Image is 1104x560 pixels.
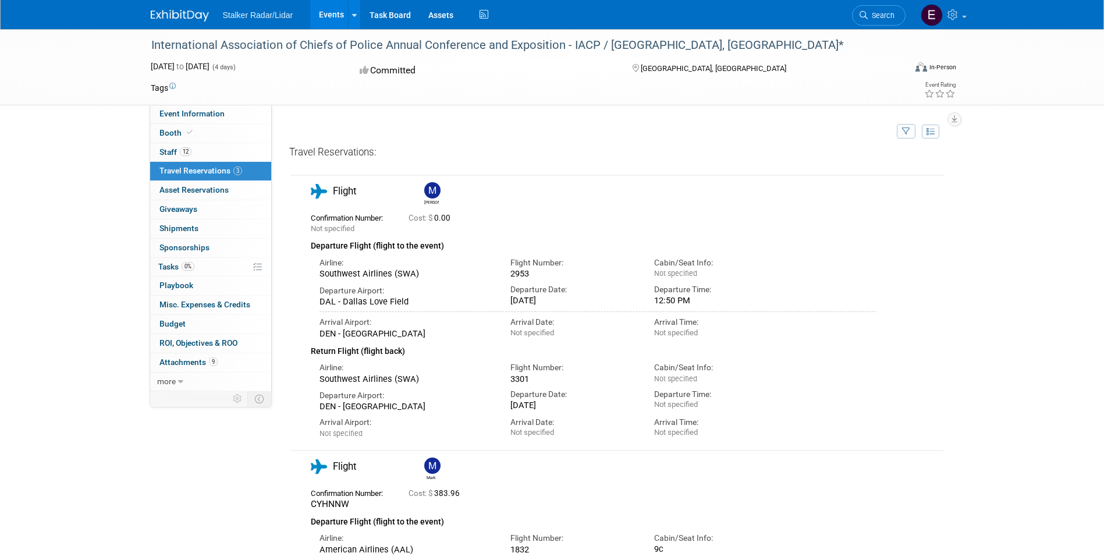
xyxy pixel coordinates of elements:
a: Staff12 [150,143,271,162]
div: Airline: [320,257,494,268]
div: Not specified [654,328,780,338]
div: Mark LaChapelle [421,458,442,481]
div: Arrival Airport: [320,317,494,328]
i: Filter by Traveler [902,128,910,136]
a: ROI, Objectives & ROO [150,334,271,353]
span: 9 [209,357,218,366]
a: Tasks0% [150,258,271,277]
span: Search [868,11,894,20]
div: Arrival Airport: [320,417,494,428]
span: Booth [159,128,195,137]
span: Playbook [159,281,193,290]
div: Confirmation Number: [311,210,391,223]
div: [DATE] [510,400,637,410]
div: 12:50 PM [654,295,780,306]
div: 2953 [510,268,637,279]
div: Departure Airport: [320,285,494,296]
div: 9c [654,544,780,555]
div: Not specified [654,428,780,437]
div: In-Person [929,63,956,72]
span: to [175,62,186,71]
div: DEN - [GEOGRAPHIC_DATA] [320,328,494,339]
div: Michael Guinn [421,182,442,205]
div: Departure Time: [654,389,780,400]
span: Budget [159,319,186,328]
a: Booth [150,124,271,143]
i: Flight [311,184,327,199]
div: American Airlines (AAL) [320,544,494,555]
a: Travel Reservations3 [150,162,271,180]
div: Event Rating [924,82,956,88]
i: Flight [311,459,327,474]
div: Not specified [510,328,637,338]
span: [GEOGRAPHIC_DATA], [GEOGRAPHIC_DATA] [641,64,786,73]
span: Event Information [159,109,225,118]
a: Budget [150,315,271,334]
span: Not specified [654,269,697,278]
div: Departure Flight (flight to the event) [311,234,876,253]
img: ExhibitDay [151,10,209,22]
div: Flight Number: [510,257,637,268]
span: CYHNNW [311,499,349,509]
div: Cabin/Seat Info: [654,362,780,373]
i: Booth reservation complete [187,129,193,136]
img: Michael Guinn [424,182,441,199]
div: Departure Date: [510,389,637,400]
div: Flight Number: [510,362,637,373]
span: Not specified [654,374,697,383]
div: Mark LaChapelle [424,474,439,481]
span: Travel Reservations [159,166,242,175]
span: 12 [180,147,191,156]
span: Stalker Radar/Lidar [223,10,293,20]
span: 383.96 [409,489,464,498]
td: Tags [151,82,176,94]
a: Asset Reservations [150,181,271,200]
a: Playbook [150,277,271,295]
a: Giveaways [150,200,271,219]
span: ROI, Objectives & ROO [159,338,237,348]
span: more [157,377,176,386]
div: Return Flight (flight back) [311,339,876,358]
span: Giveaways [159,204,197,214]
img: Eric Zastrow [921,4,943,26]
a: Shipments [150,219,271,238]
a: Sponsorships [150,239,271,257]
div: Confirmation Number: [311,485,391,498]
span: 3 [233,166,242,175]
span: Cost: $ [409,214,434,222]
a: more [150,373,271,391]
span: Shipments [159,224,198,233]
div: Event Format [837,61,957,78]
div: DEN - [GEOGRAPHIC_DATA] [320,401,494,412]
div: Arrival Time: [654,417,780,428]
span: Asset Reservations [159,185,229,194]
span: Attachments [159,357,218,367]
span: Flight [333,185,356,197]
td: Personalize Event Tab Strip [228,391,248,406]
div: Departure Date: [510,284,637,295]
a: Attachments9 [150,353,271,372]
div: Arrival Date: [510,317,637,328]
div: Cabin/Seat Info: [654,533,780,544]
div: [DATE] [510,295,637,306]
a: Event Information [150,105,271,123]
div: Departure Flight (flight to the event) [311,510,876,529]
div: Southwest Airlines (SWA) [320,268,494,279]
div: Arrival Time: [654,317,780,328]
div: Flight Number: [510,533,637,544]
span: Tasks [158,262,194,271]
td: Toggle Event Tabs [247,391,271,406]
span: 0.00 [409,214,455,222]
img: Mark LaChapelle [424,458,441,474]
div: Arrival Date: [510,417,637,428]
span: Not specified [311,224,354,233]
img: Format-Inperson.png [915,62,927,72]
div: 1832 [510,544,637,555]
div: Travel Reservations: [289,146,945,164]
a: Misc. Expenses & Credits [150,296,271,314]
span: [DATE] [DATE] [151,62,210,71]
a: Search [852,5,906,26]
div: Not specified [654,400,780,409]
div: DAL - Dallas Love Field [320,296,494,307]
span: Staff [159,147,191,157]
